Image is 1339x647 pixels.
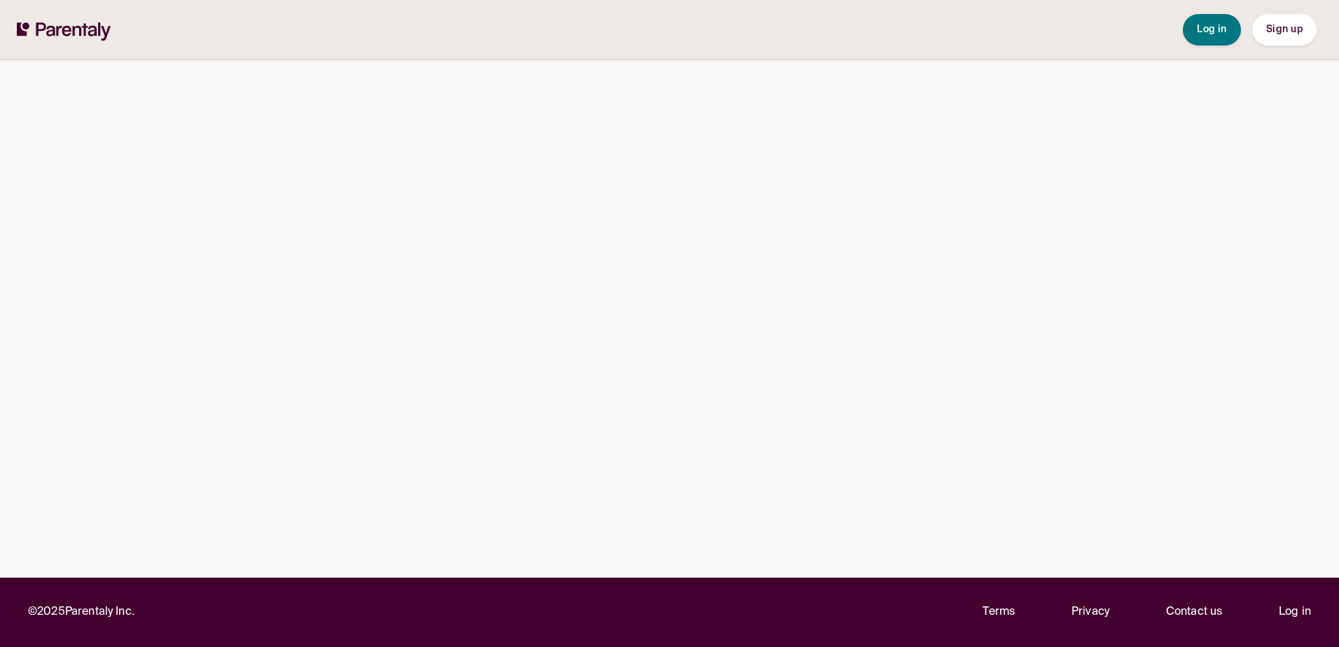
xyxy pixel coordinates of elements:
span: Log in [1197,25,1227,34]
span: Sign up [1266,25,1303,34]
p: © 2025 Parentaly Inc. [28,603,134,622]
button: Sign up [1252,14,1317,46]
a: Privacy [1071,603,1109,622]
a: Log in [1279,603,1311,622]
a: Terms [983,603,1015,622]
p: Contact us [1166,603,1223,622]
button: Log in [1183,14,1241,46]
